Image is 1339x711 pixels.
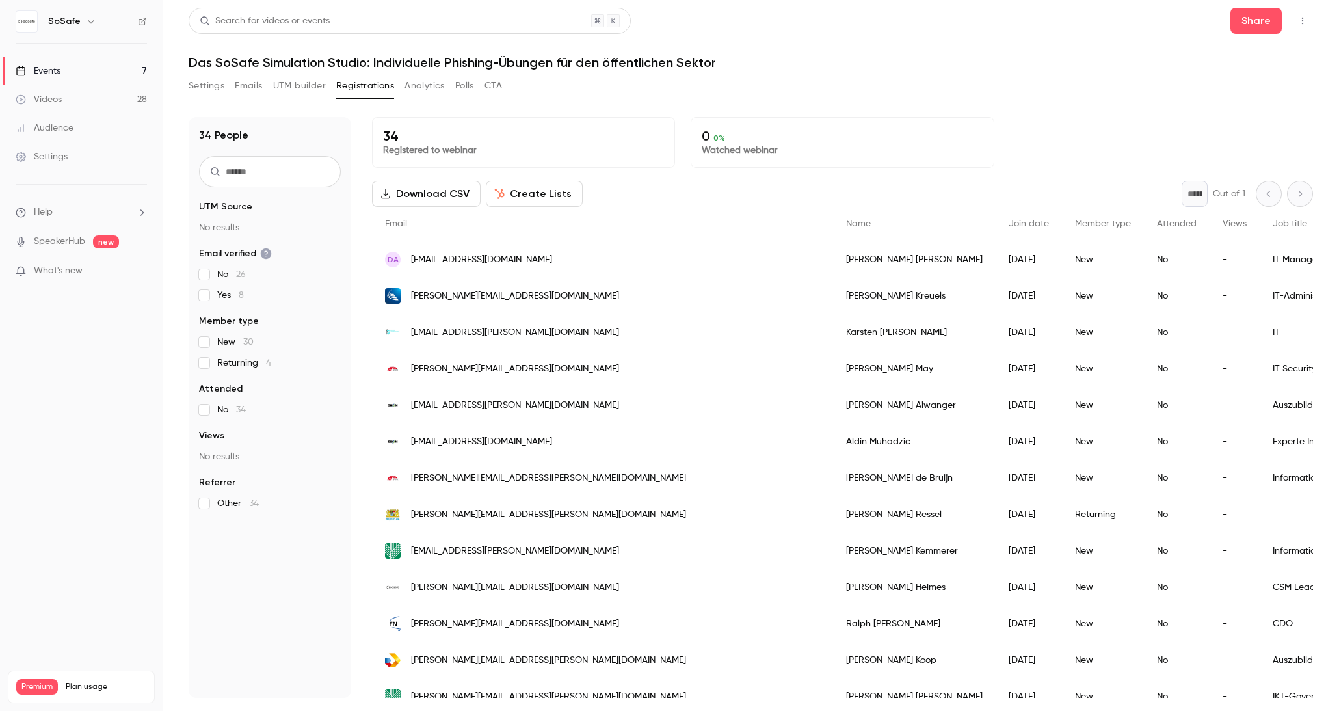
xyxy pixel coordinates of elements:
[336,75,394,96] button: Registrations
[217,497,259,510] span: Other
[189,75,224,96] button: Settings
[411,472,686,485] span: [PERSON_NAME][EMAIL_ADDRESS][PERSON_NAME][DOMAIN_NAME]
[411,544,619,558] span: [EMAIL_ADDRESS][PERSON_NAME][DOMAIN_NAME]
[833,533,996,569] div: [PERSON_NAME] Kemmerer
[996,496,1062,533] div: [DATE]
[411,362,619,376] span: [PERSON_NAME][EMAIL_ADDRESS][DOMAIN_NAME]
[385,470,401,486] img: swk.de
[385,689,401,704] img: rentenbank.de
[846,219,871,228] span: Name
[1062,496,1144,533] div: Returning
[199,450,341,463] p: No results
[1062,387,1144,423] div: New
[1273,219,1307,228] span: Job title
[833,606,996,642] div: Ralph [PERSON_NAME]
[16,93,62,106] div: Videos
[1062,569,1144,606] div: New
[217,356,271,369] span: Returning
[1223,219,1247,228] span: Views
[235,75,262,96] button: Emails
[199,382,243,396] span: Attended
[1144,642,1210,678] div: No
[236,405,246,414] span: 34
[199,429,224,442] span: Views
[1062,460,1144,496] div: New
[1144,569,1210,606] div: No
[385,580,401,595] img: sosafe.de
[200,14,330,28] div: Search for videos or events
[199,221,341,234] p: No results
[1144,460,1210,496] div: No
[996,642,1062,678] div: [DATE]
[1144,351,1210,387] div: No
[383,144,664,157] p: Registered to webinar
[388,254,399,265] span: DA
[833,278,996,314] div: [PERSON_NAME] Kreuels
[411,508,686,522] span: [PERSON_NAME][EMAIL_ADDRESS][PERSON_NAME][DOMAIN_NAME]
[372,181,481,207] button: Download CSV
[385,434,401,449] img: swm.de
[1210,351,1260,387] div: -
[131,265,147,277] iframe: Noticeable Trigger
[273,75,326,96] button: UTM builder
[1062,423,1144,460] div: New
[1210,387,1260,423] div: -
[1210,241,1260,278] div: -
[1062,278,1144,314] div: New
[411,654,686,667] span: [PERSON_NAME][EMAIL_ADDRESS][PERSON_NAME][DOMAIN_NAME]
[266,358,271,368] span: 4
[833,314,996,351] div: Karsten [PERSON_NAME]
[385,507,401,522] img: lra-oal.bayern.de
[833,642,996,678] div: [PERSON_NAME] Koop
[1075,219,1131,228] span: Member type
[1144,387,1210,423] div: No
[1144,241,1210,278] div: No
[217,403,246,416] span: No
[199,315,259,328] span: Member type
[486,181,583,207] button: Create Lists
[1144,278,1210,314] div: No
[996,351,1062,387] div: [DATE]
[385,397,401,413] img: swm.de
[833,387,996,423] div: [PERSON_NAME] Aiwanger
[996,278,1062,314] div: [DATE]
[16,122,73,135] div: Audience
[484,75,502,96] button: CTA
[1213,187,1245,200] p: Out of 1
[404,75,445,96] button: Analytics
[385,652,401,668] img: stadtwerke-bochum.de
[702,144,983,157] p: Watched webinar
[1210,278,1260,314] div: -
[236,270,246,279] span: 26
[1157,219,1197,228] span: Attended
[702,128,983,144] p: 0
[1144,606,1210,642] div: No
[385,616,401,632] img: friedrichshafen.de
[199,476,235,489] span: Referrer
[996,423,1062,460] div: [DATE]
[199,200,341,510] section: facet-groups
[1062,606,1144,642] div: New
[1144,314,1210,351] div: No
[189,55,1313,70] h1: Das SoSafe Simulation Studio: Individuelle Phishing-Übungen für den öffentlichen Sektor
[411,690,686,704] span: [PERSON_NAME][EMAIL_ADDRESS][PERSON_NAME][DOMAIN_NAME]
[1062,533,1144,569] div: New
[385,288,401,304] img: nrwbank.de
[1210,460,1260,496] div: -
[833,569,996,606] div: [PERSON_NAME] Heimes
[16,64,60,77] div: Events
[1210,606,1260,642] div: -
[1210,642,1260,678] div: -
[217,268,246,281] span: No
[996,606,1062,642] div: [DATE]
[1009,219,1049,228] span: Join date
[996,241,1062,278] div: [DATE]
[713,133,725,142] span: 0 %
[66,682,146,692] span: Plan usage
[34,264,83,278] span: What's new
[1210,314,1260,351] div: -
[1144,496,1210,533] div: No
[48,15,81,28] h6: SoSafe
[16,206,147,219] li: help-dropdown-opener
[996,387,1062,423] div: [DATE]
